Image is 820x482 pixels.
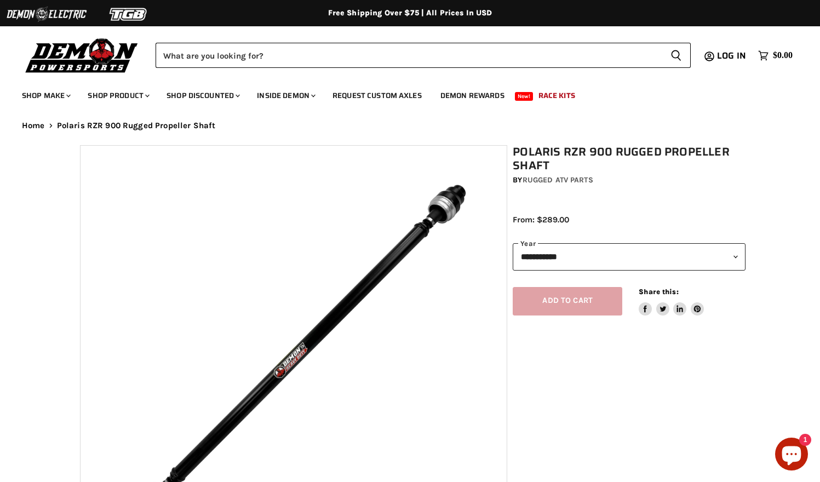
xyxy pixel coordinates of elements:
[156,43,691,68] form: Product
[513,243,746,270] select: year
[324,84,430,107] a: Request Custom Axles
[57,121,216,130] span: Polaris RZR 900 Rugged Propeller Shaft
[432,84,513,107] a: Demon Rewards
[22,36,142,74] img: Demon Powersports
[772,438,811,473] inbox-online-store-chat: Shopify online store chat
[5,4,88,25] img: Demon Electric Logo 2
[79,84,156,107] a: Shop Product
[753,48,798,64] a: $0.00
[156,43,662,68] input: Search
[639,287,704,316] aside: Share this:
[249,84,322,107] a: Inside Demon
[773,50,793,61] span: $0.00
[515,92,534,101] span: New!
[712,51,753,61] a: Log in
[88,4,170,25] img: TGB Logo 2
[717,49,746,62] span: Log in
[662,43,691,68] button: Search
[158,84,246,107] a: Shop Discounted
[513,145,746,173] h1: Polaris RZR 900 Rugged Propeller Shaft
[639,288,678,296] span: Share this:
[523,175,593,185] a: Rugged ATV Parts
[14,80,790,107] ul: Main menu
[14,84,77,107] a: Shop Make
[530,84,583,107] a: Race Kits
[22,121,45,130] a: Home
[513,174,746,186] div: by
[513,215,569,225] span: From: $289.00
